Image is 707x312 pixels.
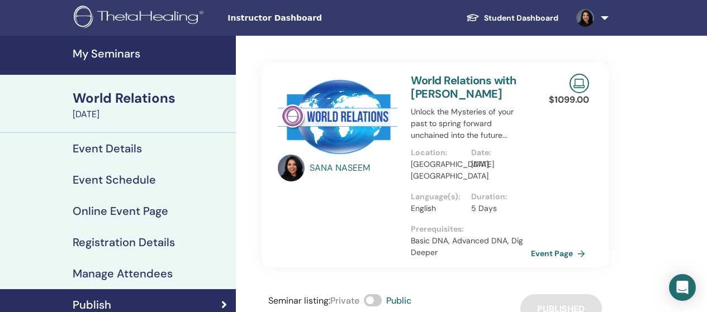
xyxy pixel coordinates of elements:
img: default.jpg [576,9,594,27]
p: Unlock the Mysteries of your past to spring forward unchained into the future... [411,106,531,141]
a: World Relations with [PERSON_NAME] [411,73,516,101]
img: default.jpg [278,155,305,181]
div: [DATE] [73,108,229,121]
p: 5 Days [471,203,524,214]
p: Location : [411,147,464,159]
p: [DATE] [471,159,524,170]
a: World Relations[DATE] [66,89,236,121]
div: World Relations [73,89,229,108]
a: SANA NASEEM [310,161,400,175]
a: Student Dashboard [457,8,567,28]
h4: Publish [73,298,111,311]
p: $ 1099.00 [549,93,589,107]
div: Open Intercom Messenger [669,274,696,301]
span: Instructor Dashboard [227,12,395,24]
a: Event Page [531,245,590,262]
p: Date : [471,147,524,159]
p: Basic DNA, Advanced DNA, Dig Deeper [411,235,531,258]
h4: Registration Details [73,236,175,249]
img: graduation-cap-white.svg [466,13,480,22]
p: Duration : [471,191,524,203]
p: Prerequisites : [411,223,531,235]
h4: Event Schedule [73,173,156,186]
span: Private [330,295,359,306]
img: logo.png [74,6,207,31]
img: Live Online Seminar [570,74,589,93]
p: Language(s) : [411,191,464,203]
h4: My Seminars [73,47,229,60]
span: Public [386,295,411,306]
h4: Online Event Page [73,204,168,218]
h4: Manage Attendees [73,267,173,280]
img: World Relations [278,74,398,158]
span: Seminar listing : [268,295,330,306]
p: [GEOGRAPHIC_DATA], [GEOGRAPHIC_DATA] [411,159,464,182]
p: English [411,203,464,214]
h4: Event Details [73,142,142,155]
